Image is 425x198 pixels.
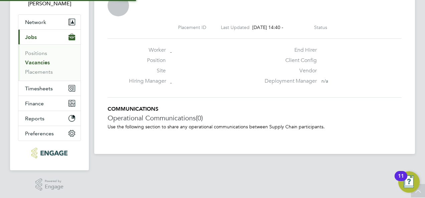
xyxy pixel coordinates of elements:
[18,81,81,96] button: Timesheets
[25,130,54,137] span: Preferences
[25,85,53,92] span: Timesheets
[35,178,64,191] a: Powered byEngage
[18,30,81,44] button: Jobs
[321,78,328,84] span: n/a
[129,67,166,74] label: Site
[108,114,402,122] h3: Operational Communications
[25,100,44,107] span: Finance
[18,148,81,158] a: Go to home page
[18,96,81,111] button: Finance
[129,47,166,54] label: Worker
[129,57,166,64] label: Position
[178,24,206,30] label: Placement ID
[18,44,81,81] div: Jobs
[261,47,317,54] label: End Hirer
[129,78,166,85] label: Hiring Manager
[398,171,420,193] button: Open Resource Center, 11 new notifications
[25,69,53,75] a: Placements
[25,59,50,66] a: Vacancies
[196,114,203,122] span: (0)
[25,34,37,40] span: Jobs
[261,67,317,74] label: Vendor
[108,124,402,130] p: Use the following section to share any operational communications between Supply Chain participants.
[108,106,402,113] h5: COMMUNICATIONS
[18,111,81,126] button: Reports
[25,115,44,122] span: Reports
[18,15,81,29] button: Network
[314,24,327,30] label: Status
[25,50,47,56] a: Positions
[31,148,67,158] img: educationmattersgroup-logo-retina.png
[261,57,317,64] label: Client Config
[18,126,81,141] button: Preferences
[252,24,283,30] span: [DATE] 14:40 -
[398,176,404,185] div: 11
[261,78,317,85] label: Deployment Manager
[45,184,63,190] span: Engage
[45,178,63,184] span: Powered by
[25,19,46,25] span: Network
[221,24,250,30] label: Last Updated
